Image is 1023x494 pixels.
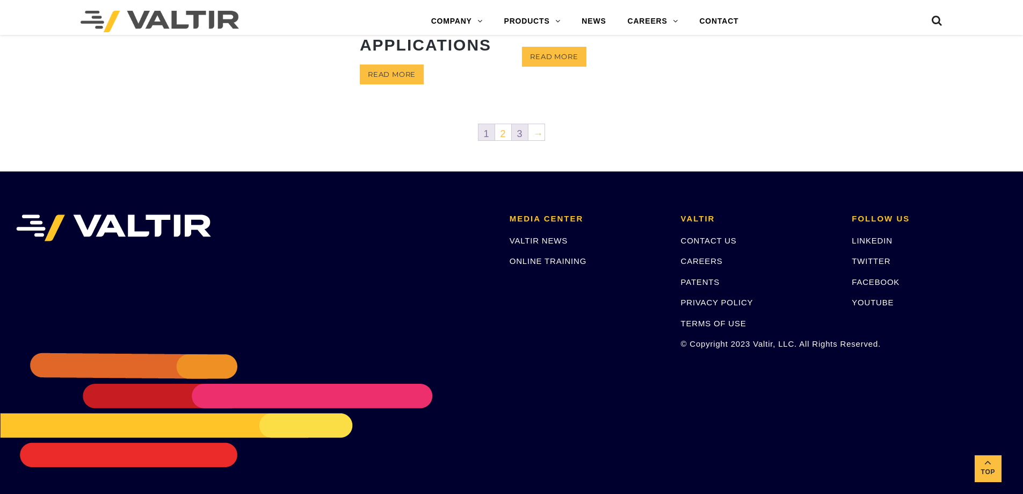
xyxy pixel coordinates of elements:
a: Read more about “King MASH Composite Block for 8" Guardrail Applications” [522,47,586,67]
h2: MEDIA CENTER [510,214,665,224]
a: YOUTUBE [852,298,894,307]
a: FACEBOOK [852,277,899,287]
a: CONTACT [688,11,749,32]
a: Read more about “King MASH Composite Block for 12" Guardrail Applications” [360,65,424,84]
p: © Copyright 2023 Valtir, LLC. All Rights Reserved. [681,338,836,350]
a: TERMS OF USE [681,319,746,328]
a: ONLINE TRAINING [510,256,586,266]
span: 1 [478,124,495,140]
a: 2 [495,124,511,140]
img: Valtir [81,11,239,32]
a: TWITTER [852,256,890,266]
h2: VALTIR [681,214,836,224]
a: CAREERS [617,11,689,32]
a: VALTIR NEWS [510,236,568,245]
img: VALTIR [16,214,211,241]
a: NEWS [571,11,616,32]
a: PATENTS [681,277,720,287]
a: CONTACT US [681,236,737,245]
a: COMPANY [420,11,494,32]
h2: FOLLOW US [852,214,1007,224]
a: Top [975,455,1002,482]
a: LINKEDIN [852,236,893,245]
a: CAREERS [681,256,723,266]
a: PRIVACY POLICY [681,298,753,307]
a: → [528,124,545,140]
nav: Product Pagination [198,123,826,145]
span: Top [975,466,1002,478]
a: 3 [512,124,528,140]
a: PRODUCTS [494,11,571,32]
